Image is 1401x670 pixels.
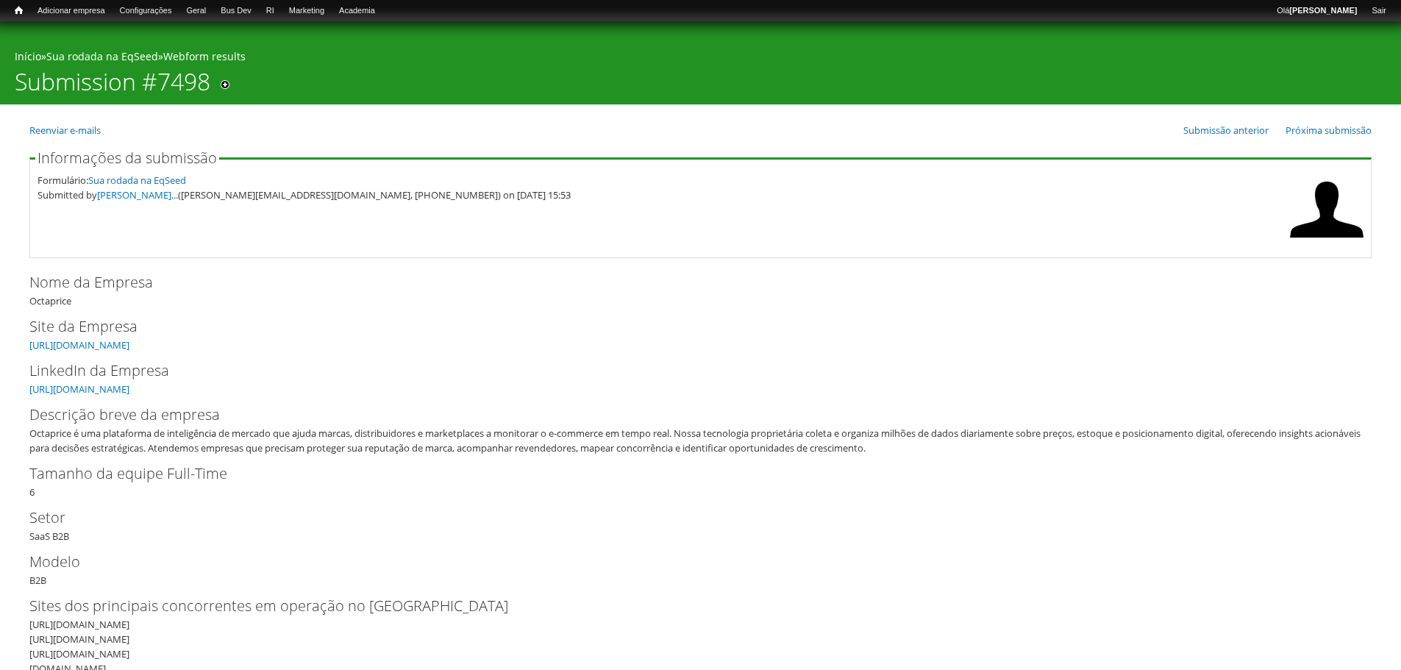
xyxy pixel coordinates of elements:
[88,174,186,187] a: Sua rodada na EqSeed
[29,404,1347,426] label: Descrição breve da empresa
[35,151,219,165] legend: Informações da submissão
[213,4,259,18] a: Bus Dev
[29,595,1347,617] label: Sites dos principais concorrentes em operação no [GEOGRAPHIC_DATA]
[29,463,1372,499] div: 6
[15,5,23,15] span: Início
[1290,173,1363,246] img: Foto de William Castilhos Valle
[29,426,1362,455] div: Octaprice é uma plataforma de inteligência de mercado que ajuda marcas, distribuidores e marketpl...
[1364,4,1394,18] a: Sair
[29,382,129,396] a: [URL][DOMAIN_NAME]
[1286,124,1372,137] a: Próxima submissão
[97,188,178,202] a: [PERSON_NAME]...
[332,4,382,18] a: Academia
[113,4,179,18] a: Configurações
[15,49,41,63] a: Início
[282,4,332,18] a: Marketing
[1289,6,1357,15] strong: [PERSON_NAME]
[38,188,1283,202] div: Submitted by ([PERSON_NAME][EMAIL_ADDRESS][DOMAIN_NAME], [PHONE_NUMBER]) on [DATE] 15:53
[179,4,213,18] a: Geral
[46,49,158,63] a: Sua rodada na EqSeed
[163,49,246,63] a: Webform results
[29,551,1372,588] div: B2B
[29,316,1347,338] label: Site da Empresa
[29,507,1372,544] div: SaaS B2B
[1290,236,1363,249] a: Ver perfil do usuário.
[29,360,1347,382] label: LinkedIn da Empresa
[29,271,1347,293] label: Nome da Empresa
[29,338,129,352] a: [URL][DOMAIN_NAME]
[7,4,30,18] a: Início
[30,4,113,18] a: Adicionar empresa
[15,49,1386,68] div: » »
[29,271,1372,308] div: Octaprice
[29,551,1347,573] label: Modelo
[259,4,282,18] a: RI
[29,507,1347,529] label: Setor
[1183,124,1269,137] a: Submissão anterior
[1269,4,1364,18] a: Olá[PERSON_NAME]
[15,68,210,104] h1: Submission #7498
[29,463,1347,485] label: Tamanho da equipe Full-Time
[38,173,1283,188] div: Formulário:
[29,124,101,137] a: Reenviar e-mails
